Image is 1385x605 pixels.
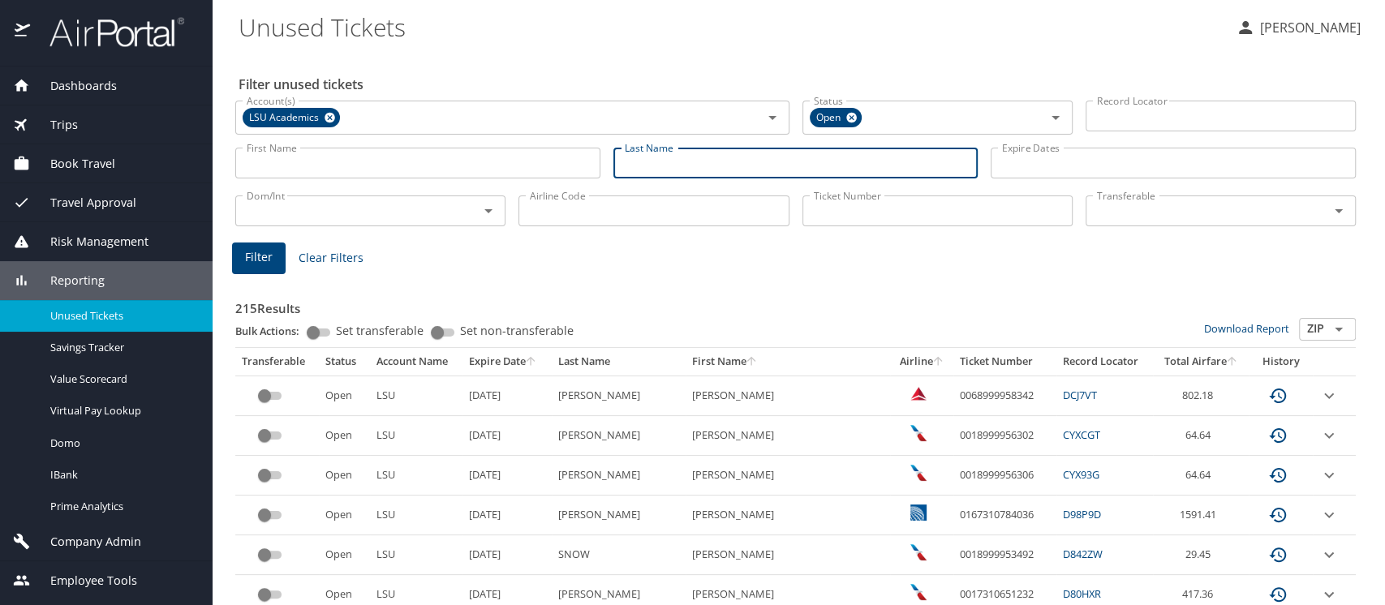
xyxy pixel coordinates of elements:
[30,572,137,590] span: Employee Tools
[953,535,1056,575] td: 0018999953492
[686,348,890,375] th: First Name
[30,533,141,551] span: Company Admin
[370,535,462,575] td: LSU
[552,348,686,375] th: Last Name
[30,116,78,134] span: Trips
[232,242,286,274] button: Filter
[686,496,890,535] td: [PERSON_NAME]
[552,375,686,415] td: [PERSON_NAME]
[1319,545,1339,564] button: expand row
[1044,106,1067,129] button: Open
[1255,18,1361,37] p: [PERSON_NAME]
[953,416,1056,456] td: 0018999956302
[15,16,32,48] img: icon-airportal.png
[1319,386,1339,405] button: expand row
[1227,357,1238,367] button: sort
[686,456,890,496] td: [PERSON_NAME]
[686,535,890,575] td: [PERSON_NAME]
[50,371,193,387] span: Value Scorecard
[1153,375,1249,415] td: 802.18
[319,375,370,415] td: Open
[1249,348,1313,375] th: History
[235,324,312,338] p: Bulk Actions:
[953,456,1056,496] td: 0018999956306
[1319,585,1339,604] button: expand row
[50,436,193,451] span: Domo
[292,243,370,273] button: Clear Filters
[1063,547,1103,561] a: D842ZW
[746,357,758,367] button: sort
[761,106,784,129] button: Open
[370,456,462,496] td: LSU
[933,357,944,367] button: sort
[370,496,462,535] td: LSU
[1319,426,1339,445] button: expand row
[552,496,686,535] td: [PERSON_NAME]
[1153,456,1249,496] td: 64.64
[50,403,193,418] span: Virtual Pay Lookup
[50,499,193,514] span: Prime Analytics
[242,354,312,369] div: Transferable
[32,16,184,48] img: airportal-logo.png
[1204,321,1289,336] a: Download Report
[1319,505,1339,525] button: expand row
[1327,318,1350,341] button: Open
[552,535,686,575] td: SNOW
[910,425,927,441] img: American Airlines
[243,108,340,127] div: LSU Academics
[30,155,115,173] span: Book Travel
[50,467,193,483] span: IBank
[462,375,552,415] td: [DATE]
[30,272,105,290] span: Reporting
[1153,535,1249,575] td: 29.45
[239,71,1359,97] h2: Filter unused tickets
[953,375,1056,415] td: 0068999958342
[462,535,552,575] td: [DATE]
[370,375,462,415] td: LSU
[462,416,552,456] td: [DATE]
[50,340,193,355] span: Savings Tracker
[319,496,370,535] td: Open
[1327,200,1350,222] button: Open
[1056,348,1154,375] th: Record Locator
[30,233,148,251] span: Risk Management
[1229,13,1367,42] button: [PERSON_NAME]
[910,504,927,521] img: United Airlines
[462,348,552,375] th: Expire Date
[552,416,686,456] td: [PERSON_NAME]
[1319,466,1339,485] button: expand row
[810,109,850,127] span: Open
[1063,388,1097,402] a: DCJ7VT
[319,535,370,575] td: Open
[370,348,462,375] th: Account Name
[686,375,890,415] td: [PERSON_NAME]
[50,308,193,324] span: Unused Tickets
[319,416,370,456] td: Open
[552,456,686,496] td: [PERSON_NAME]
[1063,467,1099,482] a: CYX93G
[462,496,552,535] td: [DATE]
[1153,416,1249,456] td: 64.64
[239,2,1223,52] h1: Unused Tickets
[336,325,424,337] span: Set transferable
[30,77,117,95] span: Dashboards
[319,456,370,496] td: Open
[1153,348,1249,375] th: Total Airfare
[299,248,363,268] span: Clear Filters
[370,416,462,456] td: LSU
[953,348,1056,375] th: Ticket Number
[30,194,136,212] span: Travel Approval
[526,357,537,367] button: sort
[1063,507,1101,521] a: D98P9D
[910,544,927,560] img: American Airlines
[235,290,1356,318] h3: 215 Results
[910,584,927,600] img: American Airlines
[1153,496,1249,535] td: 1591.41
[810,108,862,127] div: Open
[910,465,927,481] img: American Airlines
[319,348,370,375] th: Status
[910,385,927,401] img: Delta Airlines
[462,456,552,496] td: [DATE]
[1063,586,1101,601] a: D80HXR
[686,416,890,456] td: [PERSON_NAME]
